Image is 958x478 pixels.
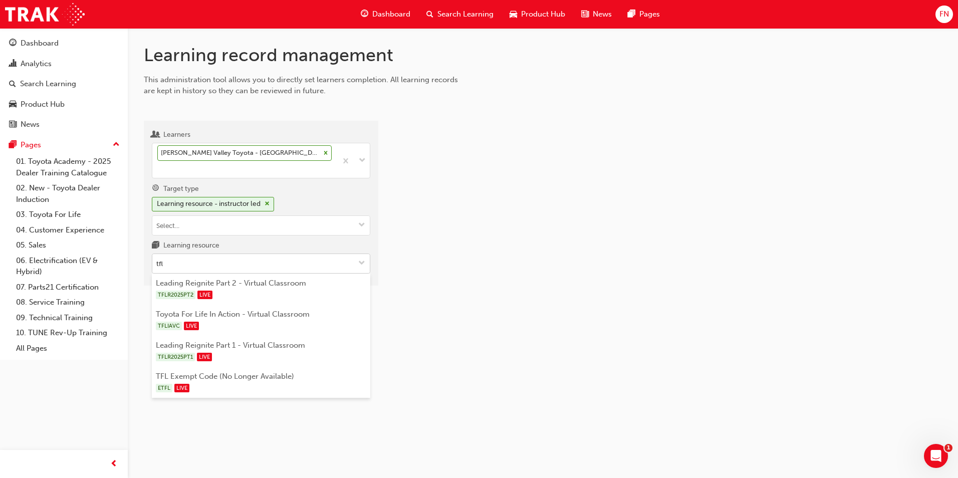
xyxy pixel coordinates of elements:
span: learningresource-icon [152,242,159,251]
input: Target typeLearning resource - instructor ledcross-icontoggle menu [152,216,370,235]
div: This administration tool allows you to directly set learners completion. All learning records are... [144,74,469,97]
a: Product Hub [4,95,124,114]
span: news-icon [581,8,589,21]
span: pages-icon [628,8,635,21]
button: toggle menu [354,254,370,273]
span: down-icon [358,260,365,268]
input: Learners[PERSON_NAME] Valley Toyota - [GEOGRAPHIC_DATA] [157,165,158,173]
span: TFLIAVC [156,322,182,330]
span: users-icon [152,131,159,140]
span: LIVE [174,384,189,392]
span: Search Learning [437,9,494,20]
span: LIVE [197,291,212,299]
span: ETFL [156,384,172,392]
li: Leading Reignite Part 1 - Virtual Classroom [152,336,370,367]
span: Product Hub [521,9,565,20]
div: Learning resource [163,241,219,251]
button: toggle menu [354,216,370,235]
a: guage-iconDashboard [353,4,418,25]
span: news-icon [9,120,17,129]
li: TFL Exempt Code (No Longer Available) [152,367,370,398]
a: 08. Service Training [12,295,124,310]
input: Learning resourcetoggle menu [152,254,370,273]
button: DashboardAnalyticsSearch LearningProduct HubNews [4,32,124,136]
a: pages-iconPages [620,4,668,25]
span: target-icon [152,184,159,193]
span: Dashboard [372,9,410,20]
a: 09. Technical Training [12,310,124,326]
button: Pages [4,136,124,154]
a: 06. Electrification (EV & Hybrid) [12,253,124,280]
div: Analytics [21,58,52,70]
button: FN [935,6,953,23]
a: All Pages [12,341,124,356]
span: prev-icon [110,458,118,470]
span: LIVE [197,353,212,361]
h1: Learning record management [144,44,942,66]
span: down-icon [358,221,365,230]
span: chart-icon [9,60,17,69]
li: Leading Reignite Part 2 - Virtual Classroom [152,274,370,305]
div: Dashboard [21,38,59,49]
span: guage-icon [361,8,368,21]
span: guage-icon [9,39,17,48]
a: 05. Sales [12,237,124,253]
a: 07. Parts21 Certification [12,280,124,295]
li: Toyota For Life In Action - Virtual Classroom [152,305,370,336]
span: up-icon [113,138,120,151]
div: Pages [21,139,41,151]
div: Learning resource - instructor led [157,198,261,210]
span: TFLR2025PT1 [156,353,195,361]
a: Search Learning [4,75,124,93]
div: Product Hub [21,99,65,110]
div: [PERSON_NAME] Valley Toyota - [GEOGRAPHIC_DATA] [158,146,320,160]
span: search-icon [426,8,433,21]
span: car-icon [9,100,17,109]
div: Learners [163,130,190,140]
a: 01. Toyota Academy - 2025 Dealer Training Catalogue [12,154,124,180]
span: car-icon [510,8,517,21]
a: 02. New - Toyota Dealer Induction [12,180,124,207]
span: cross-icon [265,201,270,207]
img: Trak [5,3,85,26]
span: 1 [944,444,952,452]
a: 03. Toyota For Life [12,207,124,222]
div: Target type [163,184,199,194]
span: Pages [639,9,660,20]
a: Analytics [4,55,124,73]
div: News [21,119,40,130]
span: LIVE [184,322,199,330]
span: TFLR2025PT2 [156,291,195,299]
a: news-iconNews [573,4,620,25]
span: pages-icon [9,141,17,150]
a: car-iconProduct Hub [502,4,573,25]
a: 04. Customer Experience [12,222,124,238]
a: Dashboard [4,34,124,53]
iframe: Intercom live chat [924,444,948,468]
a: News [4,115,124,134]
a: 10. TUNE Rev-Up Training [12,325,124,341]
a: search-iconSearch Learning [418,4,502,25]
span: FN [939,9,949,20]
span: down-icon [359,154,366,167]
div: Search Learning [20,78,76,90]
span: search-icon [9,80,16,89]
span: News [593,9,612,20]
